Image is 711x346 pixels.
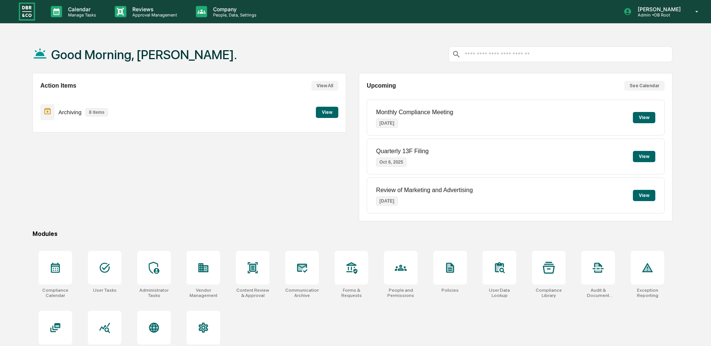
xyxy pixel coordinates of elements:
[62,6,100,12] p: Calendar
[137,288,171,298] div: Administrator Tasks
[632,6,684,12] p: [PERSON_NAME]
[624,81,665,91] button: See Calendar
[126,6,181,12] p: Reviews
[633,190,655,201] button: View
[376,187,473,194] p: Review of Marketing and Advertising
[633,112,655,123] button: View
[126,12,181,18] p: Approval Management
[581,288,615,298] div: Audit & Document Logs
[631,288,664,298] div: Exception Reporting
[632,12,684,18] p: Admin • DB Root
[236,288,270,298] div: Content Review & Approval
[376,148,429,155] p: Quarterly 13F Filing
[376,197,398,206] p: [DATE]
[187,288,220,298] div: Vendor Management
[441,288,459,293] div: Policies
[207,6,260,12] p: Company
[483,288,516,298] div: User Data Lookup
[62,12,100,18] p: Manage Tasks
[58,109,81,115] p: Archiving
[367,82,396,89] h2: Upcoming
[311,81,338,91] button: View All
[376,109,453,116] p: Monthly Compliance Meeting
[33,230,672,237] div: Modules
[532,288,566,298] div: Compliance Library
[285,288,319,298] div: Communications Archive
[93,288,117,293] div: User Tasks
[316,108,338,115] a: View
[335,288,368,298] div: Forms & Requests
[384,288,418,298] div: People and Permissions
[40,82,76,89] h2: Action Items
[376,158,406,167] p: Oct 6, 2025
[18,1,36,21] img: logo
[687,321,707,342] iframe: Open customer support
[51,47,237,62] h1: Good Morning, [PERSON_NAME].
[633,151,655,162] button: View
[316,107,338,118] button: View
[85,108,108,116] p: 8 items
[376,119,398,128] p: [DATE]
[39,288,72,298] div: Compliance Calendar
[207,12,260,18] p: People, Data, Settings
